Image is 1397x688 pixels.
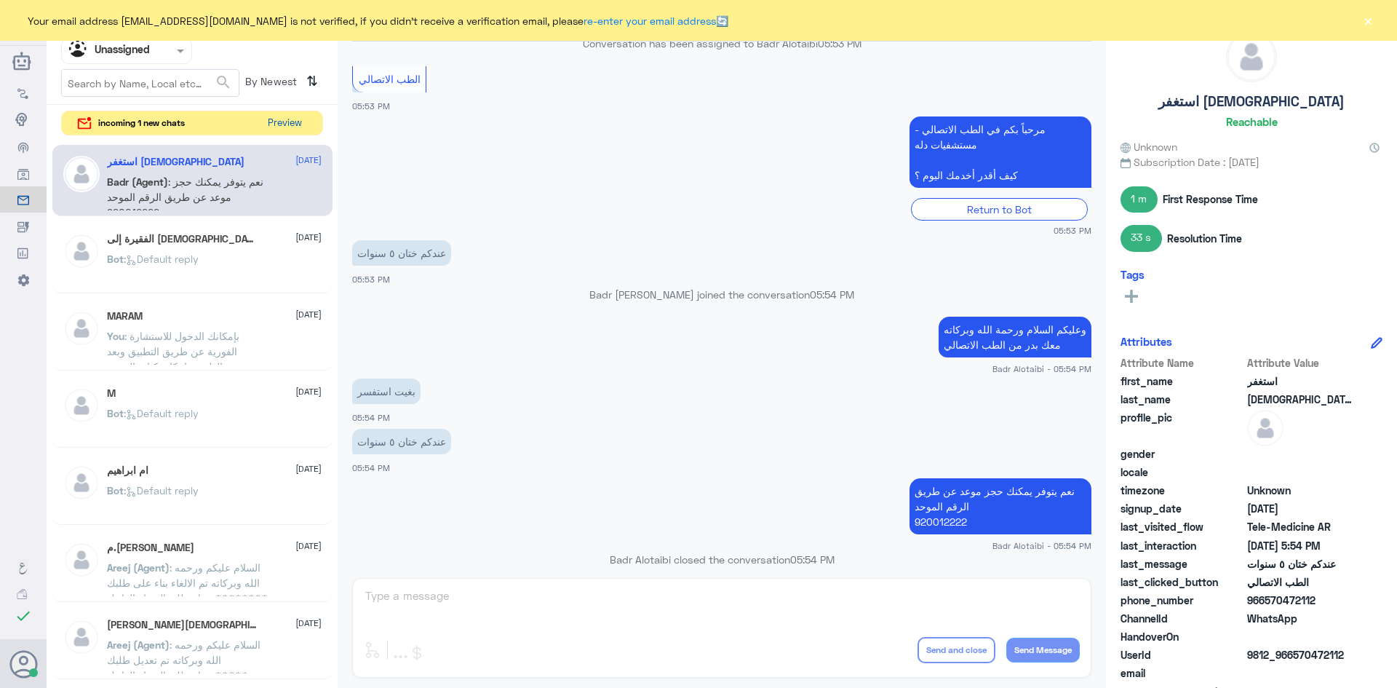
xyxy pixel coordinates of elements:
[62,70,239,96] input: Search by Name, Local etc…
[911,198,1088,221] div: Return to Bot
[295,154,322,167] span: [DATE]
[1121,268,1145,281] h6: Tags
[63,464,100,501] img: defaultAdmin.png
[352,552,1091,567] p: Badr Alotaibi closed the conversation
[1121,593,1244,608] span: phone_number
[1121,355,1244,371] span: Attribute Name
[352,36,1091,51] p: Conversation has been assigned to Badr Alotaibi
[918,637,995,663] button: Send and close
[63,542,100,578] img: defaultAdmin.png
[107,156,244,168] h5: استغفر الله
[1121,629,1244,644] span: HandoverOn
[107,330,124,342] span: You
[1247,647,1353,663] span: 9812_966570472112
[1006,638,1080,663] button: Send Message
[124,484,199,497] span: : Default reply
[818,37,861,50] span: 05:53 PM
[306,69,318,93] i: ⇅
[992,539,1091,552] span: Badr Alotaibi - 05:54 PM
[124,253,199,265] span: : Default reply
[124,407,199,419] span: : Default reply
[1361,13,1375,28] button: ×
[1121,501,1244,516] span: signup_date
[215,74,232,91] span: search
[1121,139,1177,154] span: Unknown
[1247,538,1353,553] span: 2025-08-11T14:54:48.368Z
[359,73,421,85] span: الطب الاتصالي
[1227,32,1276,82] img: defaultAdmin.png
[1121,225,1162,251] span: 33 s
[107,542,194,554] h5: م.عادل
[910,116,1091,188] p: 11/8/2025, 5:53 PM
[107,407,124,419] span: Bot
[1247,355,1353,371] span: Attribute Value
[63,233,100,269] img: defaultAdmin.png
[352,274,390,284] span: 05:53 PM
[1163,191,1258,207] span: First Response Time
[28,13,728,28] span: Your email address [EMAIL_ADDRESS][DOMAIN_NAME] is not verified, if you didn't receive a verifica...
[1121,335,1172,348] h6: Attributes
[107,484,124,497] span: Bot
[1121,538,1244,553] span: last_interaction
[107,310,143,323] h5: MARAM
[107,175,263,218] span: : نعم يتوفر يمكنك حجز موعد عن طريق الرقم الموحد 920012222
[1247,665,1353,681] span: null
[810,288,854,301] span: 05:54 PM
[1167,231,1242,246] span: Resolution Time
[9,650,37,678] button: Avatar
[107,638,170,651] span: Areej (Agent)
[1121,464,1244,480] span: locale
[1247,574,1353,590] span: الطب الاتصالي
[107,638,260,681] span: : السلام عليكم ورحمه الله وبركاته تم تعديل طلبك *****تمنياتي لك بالشفاء العاجل
[107,233,258,245] h5: الفقيرة إلى الله
[1121,410,1244,443] span: profile_pic
[1121,665,1244,681] span: email
[295,231,322,244] span: [DATE]
[939,317,1091,357] p: 11/8/2025, 5:54 PM
[1226,115,1278,128] h6: Reachable
[107,464,148,477] h5: ام ابراهيم
[295,308,322,321] span: [DATE]
[1247,373,1353,389] span: استغفر
[1247,629,1353,644] span: null
[1247,519,1353,534] span: Tele-Medicine AR
[261,111,308,135] button: Preview
[1247,593,1353,608] span: 966570472112
[1247,410,1283,446] img: defaultAdmin.png
[352,463,390,472] span: 05:54 PM
[1247,446,1353,462] span: null
[1247,483,1353,498] span: Unknown
[63,619,100,655] img: defaultAdmin.png
[1121,186,1158,213] span: 1 m
[1121,647,1244,663] span: UserId
[1121,483,1244,498] span: timezone
[352,413,390,422] span: 05:54 PM
[1247,611,1353,626] span: 2
[107,387,116,400] h5: M
[107,561,170,574] span: Areej (Agent)
[1247,464,1353,480] span: null
[352,429,451,454] p: 11/8/2025, 5:54 PM
[790,553,835,566] span: 05:54 PM
[584,15,716,27] a: re-enter your email address
[1121,392,1244,407] span: last_name
[107,561,268,604] span: : السلام عليكم ورحمه الله وبركاته تم الالغاء بناء على طلبك ********تمنياتي لك بالشفاء العاجل
[107,330,259,388] span: : بإمكانك الدخول للاستشارة الفورية عن طريق التطبيق وبعد تشخيص الطبيب بإمكانه كتابة التقرير من جديد
[1247,501,1353,516] span: 2025-07-05T12:57:29.637Z
[63,156,100,192] img: defaultAdmin.png
[1247,556,1353,572] span: عندكم ختان ٥ سنوات
[1054,224,1091,237] span: 05:53 PM
[352,240,451,266] p: 11/8/2025, 5:53 PM
[992,363,1091,375] span: Badr Alotaibi - 05:54 PM
[295,617,322,630] span: [DATE]
[295,539,322,553] span: [DATE]
[98,116,185,130] span: incoming 1 new chats
[910,478,1091,534] p: 11/8/2025, 5:54 PM
[1121,519,1244,534] span: last_visited_flow
[15,607,32,625] i: check
[295,385,322,398] span: [DATE]
[215,71,232,95] button: search
[1121,556,1244,572] span: last_message
[1158,93,1345,110] h5: استغفر [DEMOGRAPHIC_DATA]
[63,387,100,424] img: defaultAdmin.png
